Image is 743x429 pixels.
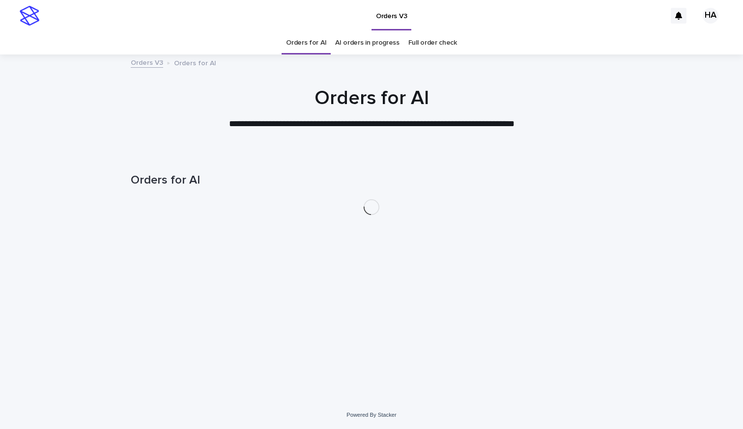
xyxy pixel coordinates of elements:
a: Full order check [408,31,457,54]
img: stacker-logo-s-only.png [20,6,39,26]
a: Orders for AI [286,31,326,54]
div: HA [703,8,718,24]
a: AI orders in progress [335,31,400,54]
a: Powered By Stacker [346,412,396,418]
a: Orders V3 [131,56,163,68]
p: Orders for AI [174,57,216,68]
h1: Orders for AI [131,86,612,110]
h1: Orders for AI [131,173,612,188]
